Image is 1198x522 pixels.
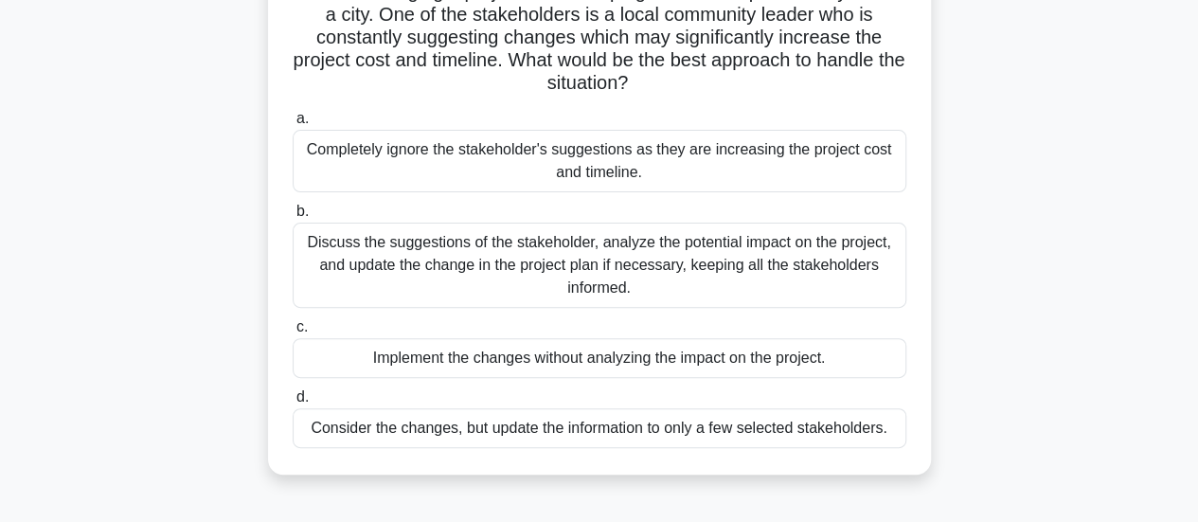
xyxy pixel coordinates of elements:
div: Discuss the suggestions of the stakeholder, analyze the potential impact on the project, and upda... [293,223,906,308]
div: Consider the changes, but update the information to only a few selected stakeholders. [293,408,906,448]
span: c. [296,318,308,334]
span: d. [296,388,309,405]
span: b. [296,203,309,219]
div: Completely ignore the stakeholder's suggestions as they are increasing the project cost and timel... [293,130,906,192]
div: Implement the changes without analyzing the impact on the project. [293,338,906,378]
span: a. [296,110,309,126]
